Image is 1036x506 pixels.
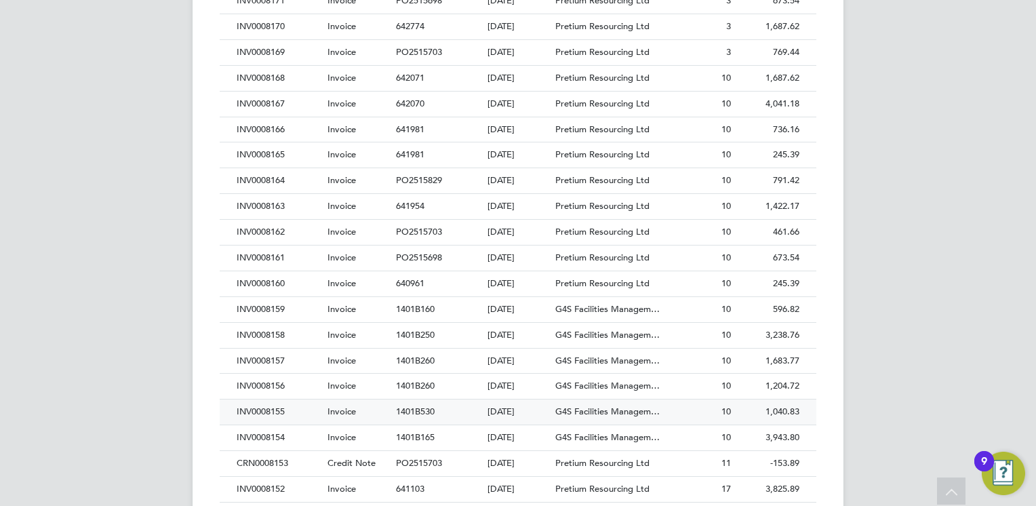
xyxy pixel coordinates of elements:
div: INV0008167 [233,92,324,117]
span: G4S Facilities Managem… [555,380,660,391]
span: Invoice [327,123,356,135]
span: Invoice [327,303,356,315]
div: INV0008156 [233,374,324,399]
div: 9 [981,461,987,479]
div: 1,687.62 [734,66,803,91]
div: [DATE] [484,66,553,91]
span: 640961 [396,277,424,289]
div: [DATE] [484,14,553,39]
div: 461.66 [734,220,803,245]
span: G4S Facilities Managem… [555,406,660,417]
span: 10 [721,72,731,83]
div: INV0008161 [233,246,324,271]
div: [DATE] [484,220,553,245]
span: 3 [726,20,731,32]
span: 10 [721,406,731,417]
div: [DATE] [484,477,553,502]
span: 642774 [396,20,424,32]
div: [DATE] [484,271,553,296]
div: [DATE] [484,297,553,322]
div: [DATE] [484,92,553,117]
span: Invoice [327,252,356,263]
span: 10 [721,98,731,109]
span: 10 [721,200,731,212]
span: 10 [721,149,731,160]
span: 642070 [396,98,424,109]
button: Open Resource Center, 9 new notifications [982,452,1025,495]
div: INV0008170 [233,14,324,39]
div: INV0008158 [233,323,324,348]
span: Pretium Resourcing Ltd [555,98,650,109]
span: Invoice [327,72,356,83]
span: 1401B160 [396,303,435,315]
span: Pretium Resourcing Ltd [555,46,650,58]
div: INV0008168 [233,66,324,91]
span: Pretium Resourcing Ltd [555,277,650,289]
div: CRN0008153 [233,451,324,476]
div: 736.16 [734,117,803,142]
span: Invoice [327,431,356,443]
span: 10 [721,123,731,135]
span: Invoice [327,226,356,237]
span: Invoice [327,174,356,186]
span: 10 [721,252,731,263]
span: 10 [721,303,731,315]
div: 3,238.76 [734,323,803,348]
div: 1,683.77 [734,349,803,374]
span: 1401B165 [396,431,435,443]
span: Invoice [327,329,356,340]
div: INV0008157 [233,349,324,374]
span: 10 [721,277,731,289]
span: PO2515703 [396,46,442,58]
div: 245.39 [734,271,803,296]
span: 10 [721,226,731,237]
div: INV0008169 [233,40,324,65]
div: INV0008164 [233,168,324,193]
div: [DATE] [484,451,553,476]
div: 673.54 [734,246,803,271]
div: INV0008160 [233,271,324,296]
span: G4S Facilities Managem… [555,303,660,315]
span: Invoice [327,406,356,417]
div: [DATE] [484,40,553,65]
div: 1,422.17 [734,194,803,219]
div: -153.89 [734,451,803,476]
span: G4S Facilities Managem… [555,431,660,443]
div: [DATE] [484,168,553,193]
div: INV0008152 [233,477,324,502]
div: INV0008155 [233,400,324,425]
span: 641981 [396,123,424,135]
div: 791.42 [734,168,803,193]
span: Invoice [327,355,356,366]
span: 641954 [396,200,424,212]
span: 10 [721,380,731,391]
span: Pretium Resourcing Ltd [555,123,650,135]
span: PO2515829 [396,174,442,186]
div: INV0008162 [233,220,324,245]
span: 642071 [396,72,424,83]
span: 17 [721,483,731,494]
span: Invoice [327,149,356,160]
span: Invoice [327,380,356,391]
span: G4S Facilities Managem… [555,329,660,340]
div: [DATE] [484,323,553,348]
div: INV0008159 [233,297,324,322]
span: 10 [721,329,731,340]
div: 769.44 [734,40,803,65]
span: 3 [726,46,731,58]
div: 3,825.89 [734,477,803,502]
div: [DATE] [484,400,553,425]
div: INV0008165 [233,142,324,168]
span: 1401B530 [396,406,435,417]
span: Credit Note [327,457,376,469]
span: Pretium Resourcing Ltd [555,200,650,212]
div: INV0008163 [233,194,324,219]
span: 1401B260 [396,355,435,366]
span: Invoice [327,277,356,289]
span: 11 [721,457,731,469]
span: Invoice [327,20,356,32]
span: 641103 [396,483,424,494]
div: [DATE] [484,194,553,219]
span: 1401B260 [396,380,435,391]
div: 1,040.83 [734,400,803,425]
